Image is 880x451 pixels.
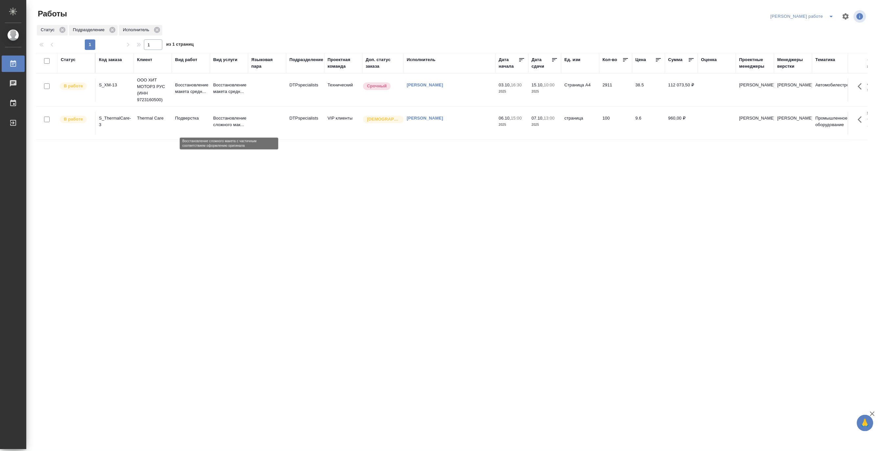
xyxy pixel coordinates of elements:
[603,56,617,63] div: Кол-во
[632,112,665,135] td: 9.6
[532,116,544,121] p: 07.10,
[99,115,130,128] div: S_ThermalCare-3
[73,27,107,33] p: Подразделение
[59,82,92,91] div: Исполнитель выполняет работу
[544,82,555,87] p: 10:00
[59,115,92,124] div: Исполнитель выполняет работу
[701,56,717,63] div: Оценка
[175,115,207,122] p: Подверстка
[499,122,525,128] p: 2025
[324,79,362,101] td: Технический
[769,11,838,22] div: split button
[499,56,519,70] div: Дата начала
[166,40,194,50] span: из 1 страниц
[69,25,118,35] div: Подразделение
[36,9,67,19] span: Работы
[37,25,68,35] div: Статус
[816,115,847,128] p: Промышленное оборудование
[854,79,870,94] button: Здесь прячутся важные кнопки
[324,112,362,135] td: VIP клиенты
[64,83,83,89] p: В работе
[511,82,522,87] p: 16:30
[739,56,771,70] div: Проектные менеджеры
[366,56,400,70] div: Доп. статус заказа
[665,79,698,101] td: 112 073,50 ₽
[599,112,632,135] td: 100
[854,10,868,23] span: Посмотреть информацию
[367,83,387,89] p: Срочный
[407,56,436,63] div: Исполнитель
[777,82,809,88] p: [PERSON_NAME]
[137,77,169,103] p: ООО ХИТ МОТОРЗ РУС (ИНН 9723160500)
[407,116,443,121] a: [PERSON_NAME]
[367,116,400,123] p: [DEMOGRAPHIC_DATA]
[736,112,774,135] td: [PERSON_NAME]
[599,79,632,101] td: 2911
[777,115,809,122] p: [PERSON_NAME]
[854,112,870,127] button: Здесь прячутся важные кнопки
[816,82,847,88] p: Автомобилестроение
[99,56,122,63] div: Код заказа
[736,79,774,101] td: [PERSON_NAME]
[175,82,207,95] p: Восстановление макета средн...
[175,56,197,63] div: Вид работ
[407,82,443,87] a: [PERSON_NAME]
[561,112,599,135] td: страница
[544,116,555,121] p: 13:00
[286,79,324,101] td: DTPspecialists
[137,56,152,63] div: Клиент
[511,116,522,121] p: 15:00
[119,25,162,35] div: Исполнитель
[289,56,323,63] div: Подразделение
[665,112,698,135] td: 960,00 ₽
[499,82,511,87] p: 03.10,
[64,116,83,123] p: В работе
[213,56,238,63] div: Вид услуги
[532,56,551,70] div: Дата сдачи
[123,27,151,33] p: Исполнитель
[860,416,871,430] span: 🙏
[632,79,665,101] td: 38.5
[99,82,130,88] div: S_XM-13
[251,56,283,70] div: Языковая пара
[838,9,854,24] span: Настроить таблицу
[668,56,683,63] div: Сумма
[137,115,169,122] p: Thermal Care
[532,82,544,87] p: 15.10,
[213,82,245,95] p: Восстановление макета средн...
[816,56,835,63] div: Тематика
[561,79,599,101] td: Страница А4
[532,88,558,95] p: 2025
[61,56,76,63] div: Статус
[286,112,324,135] td: DTPspecialists
[636,56,646,63] div: Цена
[328,56,359,70] div: Проектная команда
[857,415,873,431] button: 🙏
[565,56,581,63] div: Ед. изм
[41,27,57,33] p: Статус
[777,56,809,70] div: Менеджеры верстки
[499,88,525,95] p: 2025
[499,116,511,121] p: 06.10,
[532,122,558,128] p: 2025
[213,115,245,128] p: Восстановление сложного мак...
